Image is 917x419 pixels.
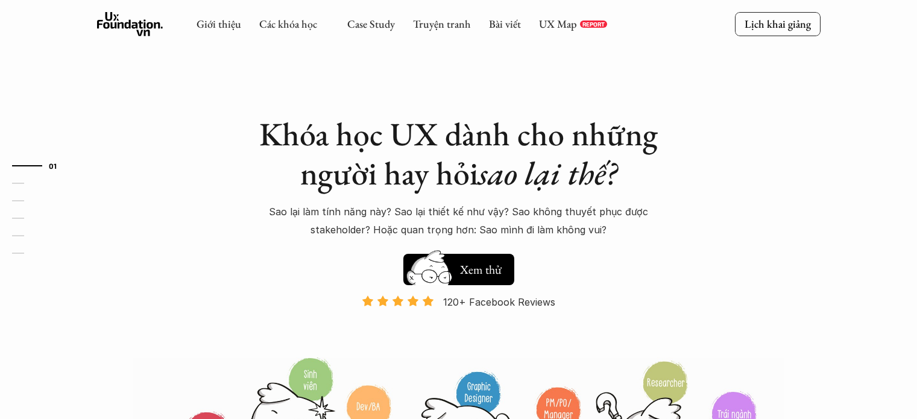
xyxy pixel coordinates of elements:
a: Truyện tranh [413,17,471,31]
a: 01 [12,159,69,173]
h5: Xem thử [460,261,502,278]
a: Xem thử [403,248,514,285]
p: Sao lại làm tính năng này? Sao lại thiết kế như vậy? Sao không thuyết phục được stakeholder? Hoặc... [254,203,664,239]
a: Case Study [347,17,395,31]
h1: Khóa học UX dành cho những người hay hỏi [248,115,670,193]
a: 120+ Facebook Reviews [351,295,566,356]
a: REPORT [580,20,607,28]
p: 120+ Facebook Reviews [443,293,555,311]
a: UX Map [539,17,577,31]
em: sao lại thế? [478,152,617,194]
strong: 01 [49,162,57,170]
a: Giới thiệu [197,17,241,31]
a: Bài viết [489,17,521,31]
p: REPORT [582,20,605,28]
p: Lịch khai giảng [745,17,811,31]
a: Lịch khai giảng [735,12,821,36]
a: Các khóa học [259,17,317,31]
